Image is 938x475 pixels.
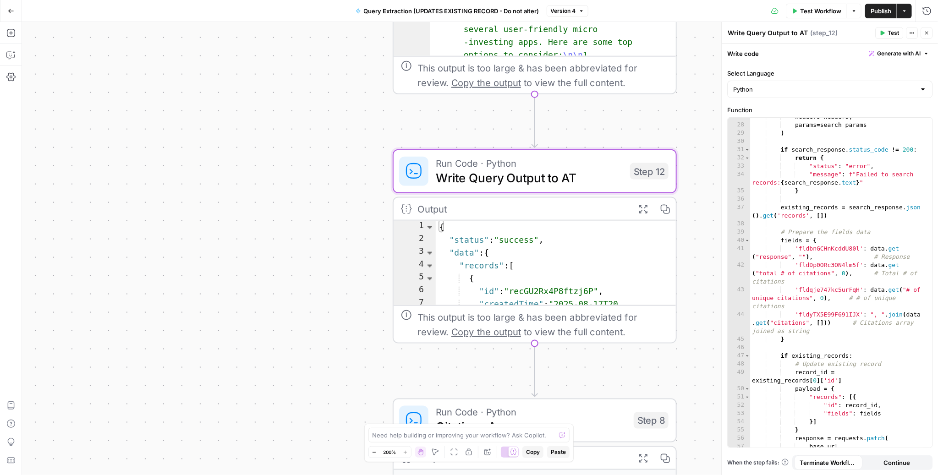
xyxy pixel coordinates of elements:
[728,154,751,162] div: 32
[436,156,623,170] span: Run Code · Python
[728,69,933,78] label: Select Language
[532,344,538,397] g: Edge from step_12 to step_8
[728,286,751,311] div: 43
[728,426,751,434] div: 55
[800,6,841,16] span: Test Workflow
[451,77,521,88] span: Copy the output
[526,448,540,456] span: Copy
[728,385,751,393] div: 50
[811,28,838,38] span: ( step_12 )
[745,393,750,401] span: Toggle code folding, rows 51 through 54
[866,48,933,60] button: Generate with AI
[728,129,751,137] div: 29
[728,360,751,368] div: 48
[350,4,545,18] button: Query Extraction (UPDATES EXISTING RECORD - Do not alter)
[728,137,751,146] div: 30
[800,458,857,467] span: Terminate Workflow
[417,202,626,216] div: Output
[728,311,751,335] div: 44
[532,95,538,147] g: Edge from step_10 to step_12
[634,412,669,429] div: Step 8
[384,448,396,456] span: 200%
[728,442,751,451] div: 57
[425,272,435,285] span: Toggle code folding, rows 5 through 12
[394,221,436,234] div: 1
[728,261,751,286] div: 42
[734,85,916,94] input: Python
[394,298,436,323] div: 7
[786,4,847,18] button: Test Workflow
[728,352,751,360] div: 47
[728,459,789,467] a: When the step fails:
[394,246,436,259] div: 3
[728,28,808,38] textarea: Write Query Output to AT
[425,259,435,272] span: Toggle code folding, rows 4 through 13
[728,220,751,228] div: 38
[436,418,626,436] span: Citations Array
[728,335,751,344] div: 45
[728,195,751,203] div: 36
[728,236,751,245] div: 40
[888,29,900,37] span: Test
[865,4,897,18] button: Publish
[364,6,539,16] span: Query Extraction (UPDATES EXISTING RECORD - Do not alter)
[436,169,623,187] span: Write Query Output to AT
[393,149,677,344] div: Run Code · PythonWrite Query Output to ATStep 12Output{ "status":"success", "data":{ "records":[ ...
[728,409,751,418] div: 53
[394,285,436,298] div: 6
[878,49,921,58] span: Generate with AI
[745,236,750,245] span: Toggle code folding, rows 40 through 45
[728,146,751,154] div: 31
[417,451,626,465] div: Output
[728,434,751,442] div: 56
[728,121,751,129] div: 28
[728,228,751,236] div: 39
[547,446,570,458] button: Paste
[728,401,751,409] div: 52
[394,272,436,285] div: 5
[863,455,931,470] button: Continue
[425,246,435,259] span: Toggle code folding, rows 3 through 14
[728,418,751,426] div: 54
[883,458,910,467] span: Continue
[728,105,933,115] label: Function
[876,27,904,39] button: Test
[394,234,436,246] div: 2
[547,5,588,17] button: Version 4
[745,146,750,154] span: Toggle code folding, rows 31 through 35
[728,187,751,195] div: 35
[728,368,751,385] div: 49
[417,310,669,339] div: This output is too large & has been abbreviated for review. to view the full content.
[551,7,576,15] span: Version 4
[728,162,751,170] div: 33
[728,203,751,220] div: 37
[436,405,626,420] span: Run Code · Python
[728,170,751,187] div: 34
[728,344,751,352] div: 46
[728,393,751,401] div: 51
[522,446,543,458] button: Copy
[871,6,891,16] span: Publish
[728,245,751,261] div: 41
[451,326,521,337] span: Copy the output
[745,154,750,162] span: Toggle code folding, rows 32 through 35
[745,352,750,360] span: Toggle code folding, rows 47 through 60
[425,221,435,234] span: Toggle code folding, rows 1 through 15
[745,385,750,393] span: Toggle code folding, rows 50 through 55
[417,60,669,90] div: This output is too large & has been abbreviated for review. to view the full content.
[394,259,436,272] div: 4
[551,448,566,456] span: Paste
[630,163,669,180] div: Step 12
